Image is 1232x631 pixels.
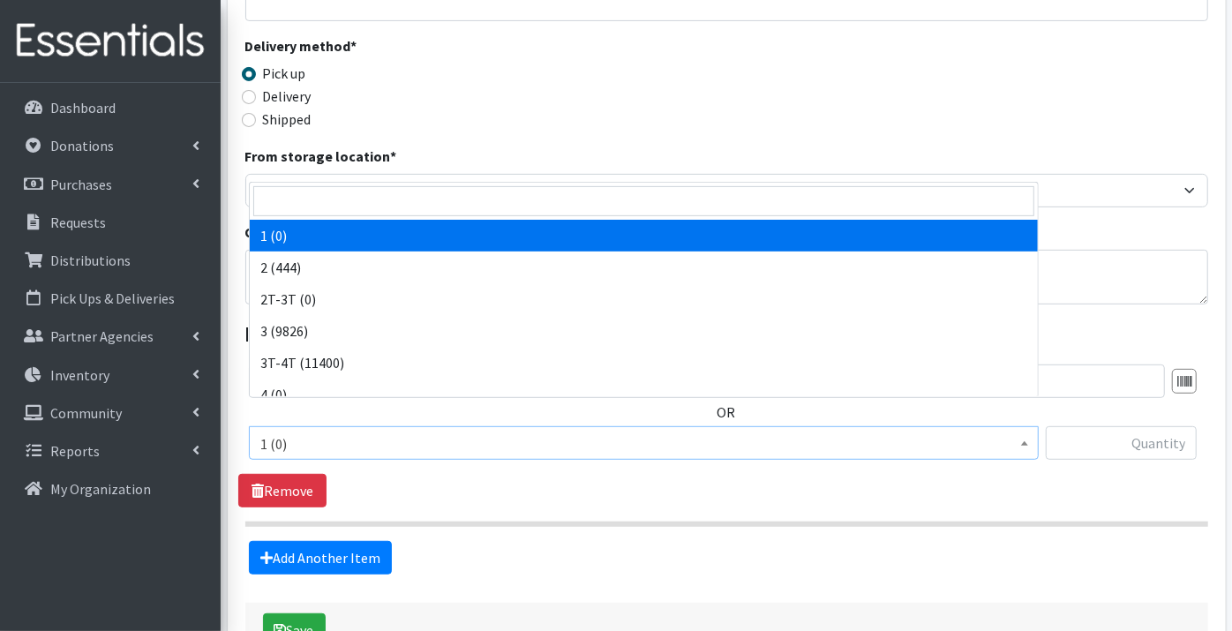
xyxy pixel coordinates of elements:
span: 1 (0) [249,426,1039,460]
p: Reports [50,442,100,460]
p: Dashboard [50,99,116,116]
label: Comment [245,222,310,243]
label: Delivery [263,86,312,107]
p: Distributions [50,252,131,269]
li: 2T-3T (0) [250,283,1038,315]
label: Pick up [263,63,306,84]
a: Add Another Item [249,541,392,575]
p: Inventory [50,366,109,384]
a: Distributions [7,243,214,278]
abbr: required [351,37,357,55]
a: Partner Agencies [7,319,214,354]
legend: Delivery method [245,35,486,63]
label: From storage location [245,146,397,167]
a: Community [7,395,214,431]
label: Shipped [263,109,312,130]
p: Pick Ups & Deliveries [50,289,175,307]
img: HumanEssentials [7,11,214,71]
p: Donations [50,137,114,154]
a: Remove [238,474,327,507]
a: Dashboard [7,90,214,125]
a: My Organization [7,471,214,507]
p: Requests [50,214,106,231]
abbr: required [391,147,397,165]
a: Purchases [7,167,214,202]
p: Purchases [50,176,112,193]
a: Donations [7,128,214,163]
label: OR [717,402,736,423]
span: 1 (0) [260,432,1027,456]
p: My Organization [50,480,151,498]
a: Pick Ups & Deliveries [7,281,214,316]
legend: Items in this distribution [245,319,1208,350]
a: Requests [7,205,214,240]
li: 1 (0) [250,220,1038,252]
li: 4 (0) [250,379,1038,410]
li: 2 (444) [250,252,1038,283]
a: Reports [7,433,214,469]
input: Quantity [1046,426,1197,460]
li: 3 (9826) [250,315,1038,347]
a: Inventory [7,357,214,393]
p: Community [50,404,122,422]
p: Partner Agencies [50,327,154,345]
li: 3T-4T (11400) [250,347,1038,379]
